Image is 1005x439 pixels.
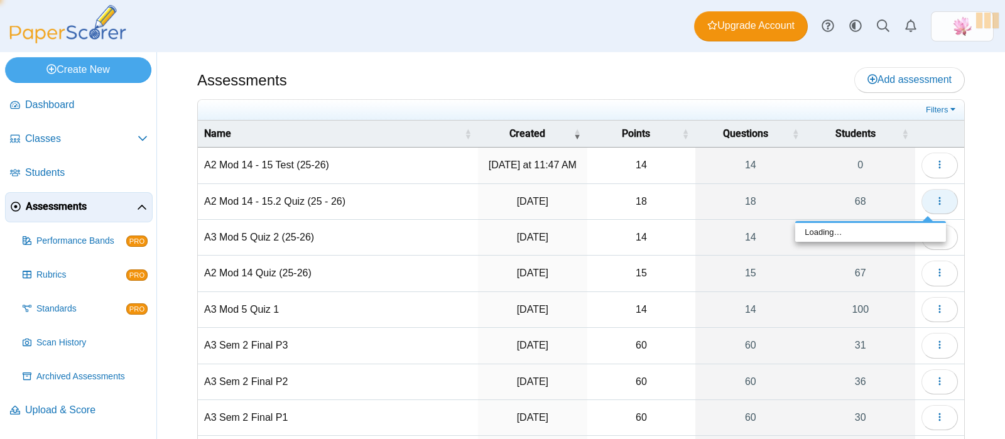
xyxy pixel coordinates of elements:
[198,256,478,291] td: A2 Mod 14 Quiz (25-26)
[707,19,795,33] span: Upgrade Account
[587,328,696,364] td: 60
[204,127,462,141] span: Name
[795,223,946,242] div: Loading…
[517,376,548,387] time: May 22, 2025 at 9:26 AM
[806,184,915,219] a: 68
[587,220,696,256] td: 14
[682,127,689,140] span: Points : Activate to sort
[694,11,808,41] a: Upgrade Account
[25,403,148,417] span: Upload & Score
[517,268,548,278] time: Sep 4, 2025 at 2:57 PM
[806,328,915,363] a: 31
[5,124,153,154] a: Classes
[587,184,696,220] td: 18
[36,235,126,247] span: Performance Bands
[18,260,153,290] a: Rubrics PRO
[573,127,581,140] span: Created : Activate to remove sorting
[587,256,696,291] td: 15
[952,16,972,36] span: Xinmei Li
[25,98,148,112] span: Dashboard
[587,364,696,400] td: 60
[36,337,148,349] span: Scan History
[806,364,915,399] a: 36
[198,364,478,400] td: A3 Sem 2 Final P2
[18,362,153,392] a: Archived Assessments
[198,292,478,328] td: A3 Mod 5 Quiz 1
[517,304,548,315] time: Sep 4, 2025 at 10:44 AM
[517,412,548,423] time: May 22, 2025 at 9:25 AM
[695,328,805,363] a: 60
[806,148,915,183] a: 0
[923,104,961,116] a: Filters
[587,400,696,436] td: 60
[695,400,805,435] a: 60
[806,400,915,435] a: 30
[901,127,909,140] span: Students : Activate to sort
[18,294,153,324] a: Standards PRO
[806,220,915,255] a: 67
[517,340,548,350] time: May 22, 2025 at 9:27 AM
[5,158,153,188] a: Students
[18,226,153,256] a: Performance Bands PRO
[695,148,805,183] a: 14
[5,5,131,43] img: PaperScorer
[198,148,478,183] td: A2 Mod 14 - 15 Test (25-26)
[198,184,478,220] td: A2 Mod 14 - 15.2 Quiz (25 - 26)
[695,292,805,327] a: 14
[464,127,472,140] span: Name : Activate to sort
[695,184,805,219] a: 18
[5,192,153,222] a: Assessments
[36,269,126,281] span: Rubrics
[897,13,925,40] a: Alerts
[594,127,680,141] span: Points
[806,292,915,327] a: 100
[18,328,153,358] a: Scan History
[792,127,800,140] span: Questions : Activate to sort
[952,16,972,36] img: ps.MuGhfZT6iQwmPTCC
[5,35,131,45] a: PaperScorer
[806,256,915,291] a: 67
[26,200,137,214] span: Assessments
[126,303,148,315] span: PRO
[126,236,148,247] span: PRO
[587,292,696,328] td: 14
[695,256,805,291] a: 15
[484,127,571,141] span: Created
[931,11,994,41] a: ps.MuGhfZT6iQwmPTCC
[25,132,138,146] span: Classes
[36,303,126,315] span: Standards
[489,160,577,170] time: Sep 30, 2025 at 11:47 AM
[198,328,478,364] td: A3 Sem 2 Final P3
[197,70,287,91] h1: Assessments
[5,396,153,426] a: Upload & Score
[198,220,478,256] td: A3 Mod 5 Quiz 2 (25-26)
[36,371,148,383] span: Archived Assessments
[517,232,548,242] time: Sep 16, 2025 at 11:13 AM
[854,67,965,92] a: Add assessment
[126,269,148,281] span: PRO
[5,90,153,121] a: Dashboard
[867,74,952,85] span: Add assessment
[695,364,805,399] a: 60
[517,196,548,207] time: Sep 17, 2025 at 9:54 AM
[198,400,478,436] td: A3 Sem 2 Final P1
[25,166,148,180] span: Students
[702,127,789,141] span: Questions
[587,148,696,183] td: 14
[5,57,151,82] a: Create New
[695,220,805,255] a: 14
[812,127,899,141] span: Students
